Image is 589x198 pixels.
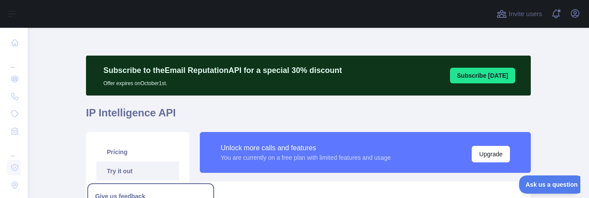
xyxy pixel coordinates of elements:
[221,153,391,162] div: You are currently on a free plan with limited features and usage
[472,146,510,162] button: Upgrade
[450,68,515,83] button: Subscribe [DATE]
[96,142,179,162] a: Pricing
[103,64,342,76] p: Subscribe to the Email Reputation API for a special 30 % discount
[96,162,179,181] a: Try it out
[519,175,580,194] iframe: Toggle Customer Support
[509,9,542,19] span: Invite users
[495,7,544,21] button: Invite users
[7,52,21,69] div: ...
[86,106,531,127] h1: IP Intelligence API
[7,141,21,158] div: ...
[103,76,342,87] p: Offer expires on October 1st.
[221,143,391,153] div: Unlock more calls and features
